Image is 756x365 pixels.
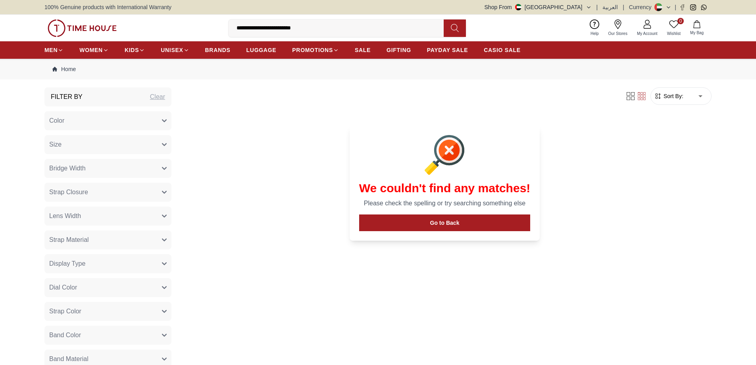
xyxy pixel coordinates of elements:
[44,46,58,54] span: MEN
[51,92,83,102] h3: Filter By
[292,43,339,57] a: PROMOTIONS
[49,235,89,245] span: Strap Material
[49,307,81,316] span: Strap Color
[359,214,531,231] button: Go to Back
[49,187,88,197] span: Strap Closure
[662,92,683,100] span: Sort By:
[125,43,145,57] a: KIDS
[44,230,171,249] button: Strap Material
[246,46,277,54] span: LUGGAGE
[44,59,712,79] nav: Breadcrumb
[205,46,231,54] span: BRANDS
[654,92,683,100] button: Sort By:
[427,46,468,54] span: PAYDAY SALE
[485,3,592,11] button: Shop From[GEOGRAPHIC_DATA]
[587,31,602,37] span: Help
[44,135,171,154] button: Size
[634,31,661,37] span: My Account
[44,43,63,57] a: MEN
[49,116,64,126] span: Color
[675,3,676,11] span: |
[685,19,708,37] button: My Bag
[355,43,371,57] a: SALE
[605,31,631,37] span: Our Stores
[484,43,521,57] a: CASIO SALE
[355,46,371,54] span: SALE
[387,46,411,54] span: GIFTING
[79,43,109,57] a: WOMEN
[48,19,117,37] img: ...
[49,283,77,292] span: Dial Color
[292,46,333,54] span: PROMOTIONS
[662,18,685,38] a: 0Wishlist
[52,65,76,73] a: Home
[44,207,171,226] button: Lens Width
[44,302,171,321] button: Strap Color
[49,211,81,221] span: Lens Width
[44,326,171,345] button: Band Color
[49,354,88,364] span: Band Material
[359,199,531,208] p: Please check the spelling or try searching something else
[586,18,604,38] a: Help
[677,18,684,24] span: 0
[246,43,277,57] a: LUGGAGE
[49,140,62,149] span: Size
[387,43,411,57] a: GIFTING
[44,111,171,130] button: Color
[44,278,171,297] button: Dial Color
[604,18,632,38] a: Our Stores
[161,43,189,57] a: UNISEX
[515,4,521,10] img: United Arab Emirates
[44,3,171,11] span: 100% Genuine products with International Warranty
[125,46,139,54] span: KIDS
[161,46,183,54] span: UNISEX
[359,181,531,195] h1: We couldn't find any matches!
[205,43,231,57] a: BRANDS
[690,4,696,10] a: Instagram
[44,159,171,178] button: Bridge Width
[701,4,707,10] a: Whatsapp
[484,46,521,54] span: CASIO SALE
[687,30,707,36] span: My Bag
[49,330,81,340] span: Band Color
[44,183,171,202] button: Strap Closure
[596,3,598,11] span: |
[49,164,86,173] span: Bridge Width
[623,3,624,11] span: |
[49,259,85,268] span: Display Type
[79,46,103,54] span: WOMEN
[44,254,171,273] button: Display Type
[602,3,618,11] button: العربية
[664,31,684,37] span: Wishlist
[629,3,655,11] div: Currency
[427,43,468,57] a: PAYDAY SALE
[679,4,685,10] a: Facebook
[150,92,165,102] div: Clear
